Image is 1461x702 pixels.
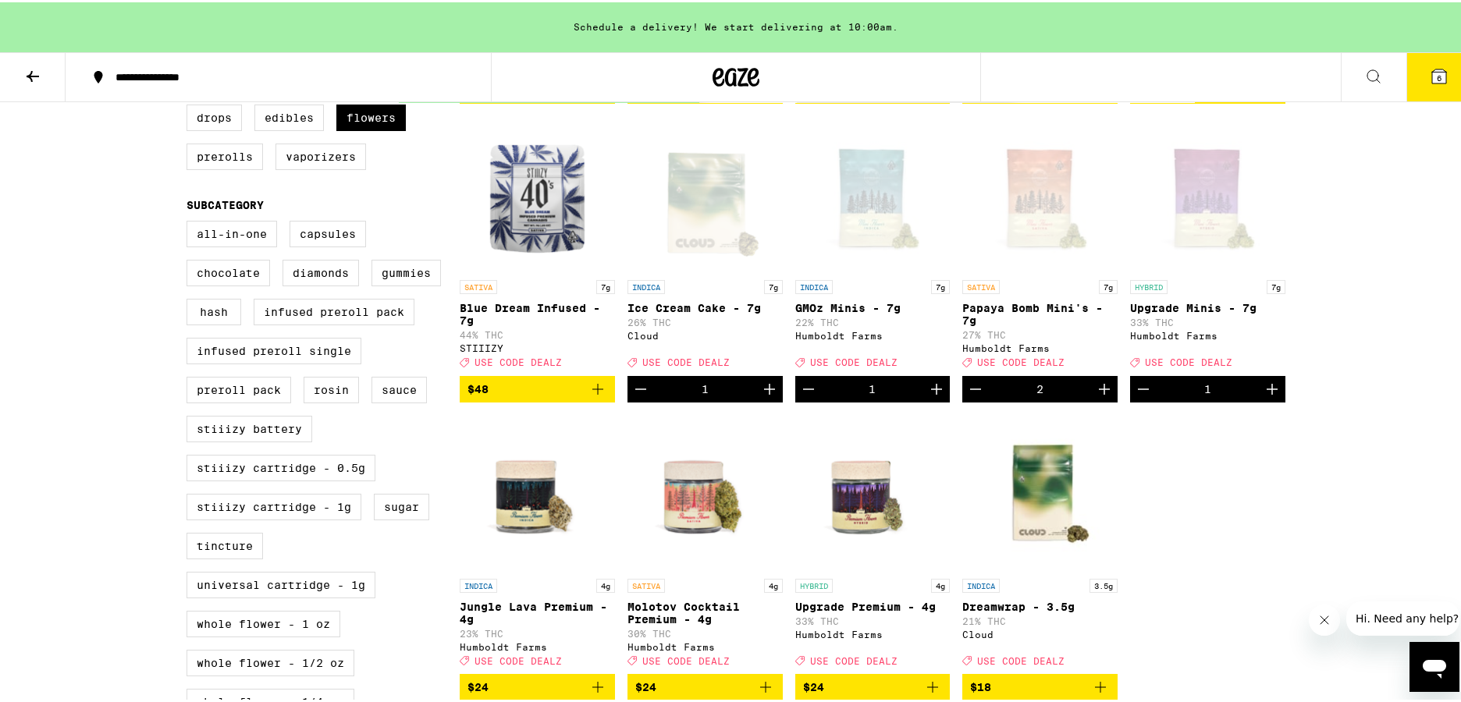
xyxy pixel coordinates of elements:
p: 30% THC [627,626,783,636]
p: INDICA [627,278,665,292]
span: $48 [467,381,489,393]
div: 1 [702,381,709,393]
span: $24 [635,679,656,691]
label: STIIIZY Cartridge - 0.5g [187,452,375,479]
button: Add to bag [962,672,1118,698]
p: 4g [596,576,615,590]
button: Add to bag [460,374,615,400]
a: Open page for Papaya Bomb Mini's - 7g from Humboldt Farms [962,114,1118,373]
a: Open page for Jungle Lava Premium - 4g from Humboldt Farms [460,413,615,672]
p: INDICA [962,576,1000,590]
button: Increment [923,374,950,400]
button: Increment [756,374,783,400]
button: Increment [1091,374,1118,400]
label: Rosin [304,374,359,401]
a: Open page for Dreamwrap - 3.5g from Cloud [962,413,1118,672]
a: Open page for Molotov Cocktail Premium - 4g from Humboldt Farms [627,413,783,672]
button: Decrement [1130,374,1157,400]
p: 44% THC [460,328,615,338]
a: Open page for Blue Dream Infused - 7g from STIIIZY [460,114,615,373]
p: 7g [1099,278,1118,292]
p: Upgrade Minis - 7g [1130,300,1285,312]
p: Blue Dream Infused - 7g [460,300,615,324]
span: USE CODE DEALZ [977,654,1065,664]
img: STIIIZY - Blue Dream Infused - 7g [460,114,615,270]
div: Humboldt Farms [795,627,951,637]
p: SATIVA [962,278,1000,292]
div: Humboldt Farms [1130,328,1285,339]
img: Humboldt Farms - Jungle Lava Premium - 4g [460,413,615,569]
p: 7g [596,278,615,292]
p: 3.5g [1090,576,1118,590]
span: $24 [803,679,824,691]
label: STIIIZY Battery [187,413,312,440]
legend: Subcategory [187,197,264,209]
label: Whole Flower - 1/2 oz [187,647,354,674]
label: Drops [187,102,242,129]
p: SATIVA [627,576,665,590]
a: Open page for Upgrade Premium - 4g from Humboldt Farms [795,413,951,672]
span: USE CODE DEALZ [642,654,730,664]
button: Add to bag [627,672,783,698]
button: Decrement [627,374,654,400]
label: Infused Preroll Single [187,335,361,362]
span: USE CODE DEALZ [642,356,730,366]
p: 22% THC [795,315,951,325]
p: Papaya Bomb Mini's - 7g [962,300,1118,324]
div: STIIIZY [460,341,615,351]
a: Open page for Ice Cream Cake - 7g from Cloud [627,114,783,373]
div: 2 [1036,381,1043,393]
div: Humboldt Farms [795,328,951,339]
a: Open page for GMOz Minis - 7g from Humboldt Farms [795,114,951,373]
label: Capsules [290,218,366,245]
label: Tincture [187,530,263,557]
p: Jungle Lava Premium - 4g [460,598,615,623]
p: GMOz Minis - 7g [795,300,951,312]
p: 7g [931,278,950,292]
label: Prerolls [187,141,263,168]
iframe: Message from company [1346,599,1459,633]
p: 33% THC [1130,315,1285,325]
p: 23% THC [460,626,615,636]
span: USE CODE DEALZ [475,356,562,366]
label: Sauce [371,374,427,401]
button: Decrement [962,374,989,400]
label: Universal Cartridge - 1g [187,569,375,596]
img: Humboldt Farms - Molotov Cocktail Premium - 4g [627,413,783,569]
button: Add to bag [795,672,951,698]
label: Preroll Pack [187,374,291,401]
p: INDICA [795,278,833,292]
label: Flowers [336,102,406,129]
span: USE CODE DEALZ [475,654,562,664]
span: $24 [467,679,489,691]
label: Chocolate [187,257,270,284]
a: Open page for Upgrade Minis - 7g from Humboldt Farms [1130,114,1285,373]
span: USE CODE DEALZ [977,356,1065,366]
label: Diamonds [283,257,359,284]
p: 21% THC [962,614,1118,624]
p: Ice Cream Cake - 7g [627,300,783,312]
label: Gummies [371,257,441,284]
p: Upgrade Premium - 4g [795,598,951,611]
p: 27% THC [962,328,1118,338]
label: Sugar [374,491,429,518]
iframe: Close message [1309,602,1340,633]
label: Vaporizers [275,141,366,168]
label: Edibles [254,102,324,129]
p: 7g [764,278,783,292]
p: Molotov Cocktail Premium - 4g [627,598,783,623]
img: Cloud - Dreamwrap - 3.5g [962,413,1118,569]
label: Whole Flower - 1 oz [187,608,340,635]
span: 6 [1437,71,1441,80]
label: All-In-One [187,218,277,245]
button: Increment [1259,374,1285,400]
p: Dreamwrap - 3.5g [962,598,1118,611]
span: USE CODE DEALZ [1145,356,1232,366]
button: Add to bag [460,672,615,698]
p: 4g [931,576,950,590]
p: HYBRID [1130,278,1168,292]
label: STIIIZY Cartridge - 1g [187,491,361,518]
div: Humboldt Farms [627,640,783,650]
p: 26% THC [627,315,783,325]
